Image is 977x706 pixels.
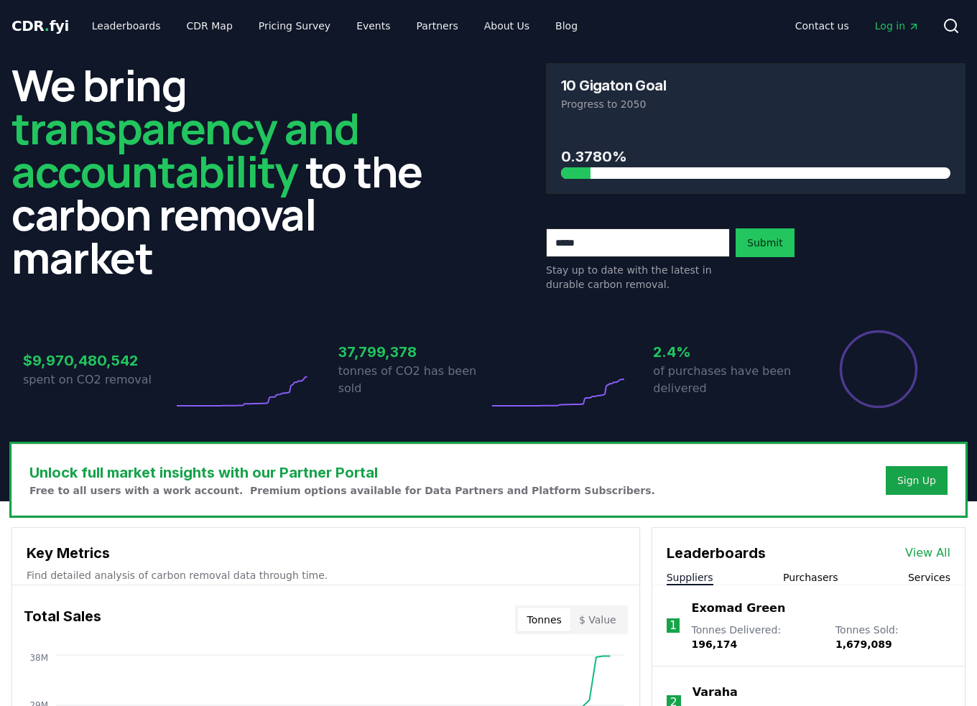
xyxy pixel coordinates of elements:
span: CDR fyi [11,17,69,34]
p: spent on CO2 removal [23,371,173,389]
p: of purchases have been delivered [653,363,803,397]
span: transparency and accountability [11,98,358,200]
p: tonnes of CO2 has been sold [338,363,488,397]
p: 1 [670,617,677,634]
a: View All [905,544,950,562]
a: Blog [544,13,589,39]
h3: Key Metrics [27,542,625,564]
h3: 37,799,378 [338,341,488,363]
a: Sign Up [897,473,936,488]
span: Log in [875,19,920,33]
p: Free to all users with a work account. Premium options available for Data Partners and Platform S... [29,483,655,498]
h3: Total Sales [24,605,101,634]
h2: We bring to the carbon removal market [11,63,431,279]
nav: Main [784,13,931,39]
a: Leaderboards [80,13,172,39]
p: Tonnes Sold : [835,623,950,651]
a: Varaha [693,684,738,701]
a: Partners [405,13,470,39]
button: Tonnes [518,608,570,631]
p: Tonnes Delivered : [691,623,820,651]
h3: Unlock full market insights with our Partner Portal [29,462,655,483]
button: Submit [736,228,795,257]
h3: 2.4% [653,341,803,363]
h3: Leaderboards [667,542,766,564]
p: Stay up to date with the latest in durable carbon removal. [546,263,730,292]
div: Percentage of sales delivered [838,329,919,409]
h3: 10 Gigaton Goal [561,78,666,93]
h3: $9,970,480,542 [23,350,173,371]
a: CDR Map [175,13,244,39]
a: Events [345,13,402,39]
button: Purchasers [783,570,838,585]
a: Exomad Green [691,600,785,617]
a: About Us [473,13,541,39]
a: Pricing Survey [247,13,342,39]
button: Sign Up [886,466,948,495]
button: $ Value [570,608,625,631]
span: 196,174 [691,638,737,650]
a: Contact us [784,13,861,39]
nav: Main [80,13,589,39]
p: Progress to 2050 [561,97,950,111]
span: . [45,17,50,34]
button: Suppliers [667,570,713,585]
tspan: 38M [29,653,48,663]
p: Find detailed analysis of carbon removal data through time. [27,568,625,582]
button: Services [908,570,950,585]
h3: 0.3780% [561,146,950,167]
a: CDR.fyi [11,16,69,36]
span: 1,679,089 [835,638,892,650]
a: Log in [863,13,931,39]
